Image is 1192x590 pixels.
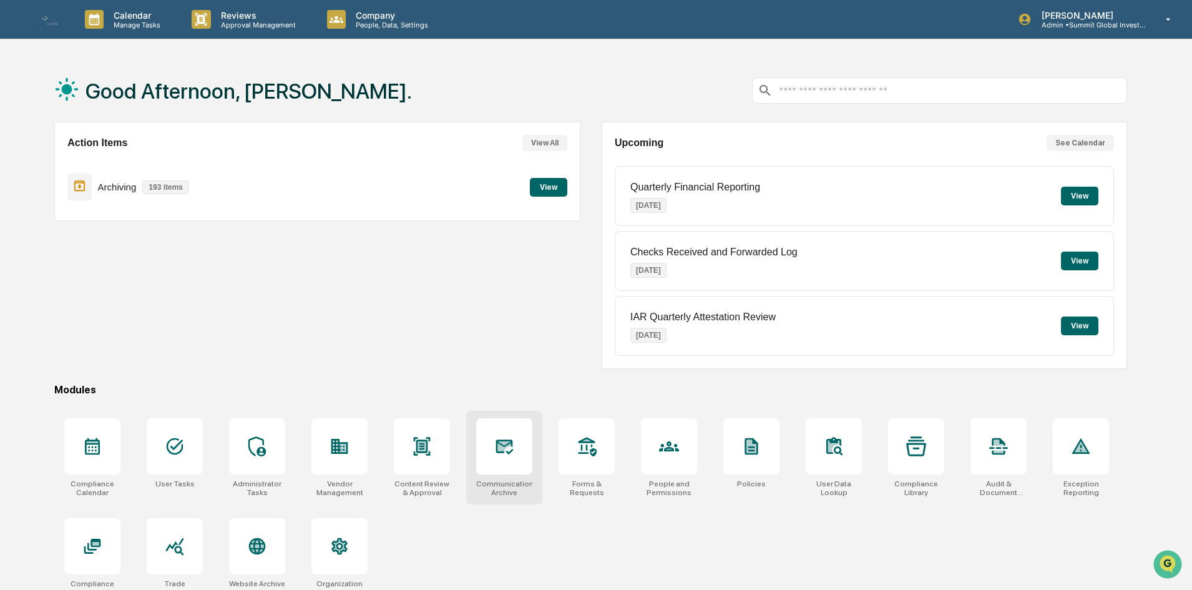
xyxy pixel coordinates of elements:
[1061,187,1098,205] button: View
[7,152,85,175] a: 🖐️Preclearance
[85,79,412,104] h1: Good Afternoon, [PERSON_NAME].
[530,180,567,192] a: View
[12,26,227,46] p: How can we help?
[559,479,615,497] div: Forms & Requests
[1053,479,1109,497] div: Exception Reporting
[211,21,302,29] p: Approval Management
[641,479,697,497] div: People and Permissions
[104,21,167,29] p: Manage Tasks
[1061,317,1098,335] button: View
[103,157,155,170] span: Attestations
[124,212,151,221] span: Pylon
[64,479,120,497] div: Compliance Calendar
[90,159,100,169] div: 🗄️
[806,479,862,497] div: User Data Lookup
[54,384,1127,396] div: Modules
[25,157,81,170] span: Preclearance
[1152,549,1186,583] iframe: Open customer support
[42,108,158,118] div: We're available if you need us!
[630,328,667,343] p: [DATE]
[630,263,667,278] p: [DATE]
[1032,10,1148,21] p: [PERSON_NAME]
[615,137,663,149] h2: Upcoming
[522,135,567,151] button: View All
[888,479,944,497] div: Compliance Library
[211,10,302,21] p: Reviews
[630,312,776,323] p: IAR Quarterly Attestation Review
[104,10,167,21] p: Calendar
[229,579,285,588] div: Website Archive
[12,96,35,118] img: 1746055101610-c473b297-6a78-478c-a979-82029cc54cd1
[155,479,195,488] div: User Tasks
[311,479,368,497] div: Vendor Management
[394,479,450,497] div: Content Review & Approval
[630,182,760,193] p: Quarterly Financial Reporting
[98,182,137,192] p: Archiving
[530,178,567,197] button: View
[737,479,766,488] div: Policies
[476,479,532,497] div: Communications Archive
[346,10,434,21] p: Company
[630,247,798,258] p: Checks Received and Forwarded Log
[142,180,189,194] p: 193 items
[970,479,1027,497] div: Audit & Document Logs
[1061,252,1098,270] button: View
[7,176,84,199] a: 🔎Data Lookup
[346,21,434,29] p: People, Data, Settings
[88,211,151,221] a: Powered byPylon
[1047,135,1114,151] button: See Calendar
[42,96,205,108] div: Start new chat
[229,479,285,497] div: Administrator Tasks
[212,99,227,114] button: Start new chat
[30,10,60,29] img: logo
[630,198,667,213] p: [DATE]
[25,181,79,194] span: Data Lookup
[85,152,160,175] a: 🗄️Attestations
[12,182,22,192] div: 🔎
[1032,21,1148,29] p: Admin • Summit Global Investments
[12,159,22,169] div: 🖐️
[67,137,127,149] h2: Action Items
